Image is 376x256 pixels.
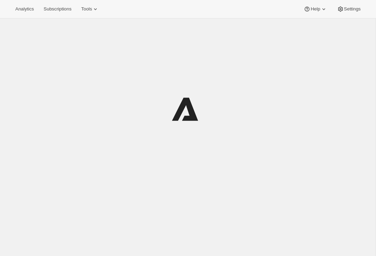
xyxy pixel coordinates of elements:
span: Help [311,6,320,12]
button: Help [299,4,331,14]
button: Settings [333,4,365,14]
button: Subscriptions [39,4,76,14]
span: Subscriptions [44,6,71,12]
button: Analytics [11,4,38,14]
button: Tools [77,4,103,14]
span: Settings [344,6,361,12]
span: Analytics [15,6,34,12]
span: Tools [81,6,92,12]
